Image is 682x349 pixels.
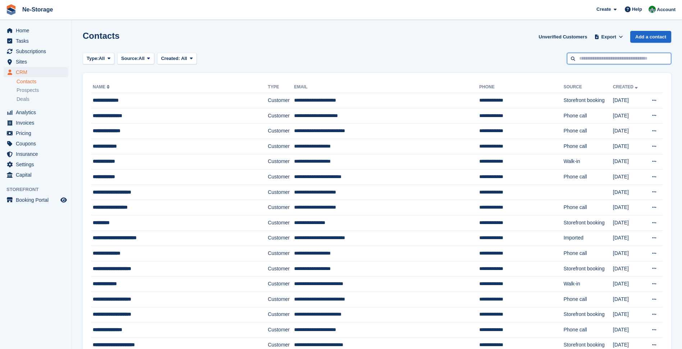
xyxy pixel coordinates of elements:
span: Source: [121,55,138,62]
span: Created: [161,56,180,61]
td: Storefront booking [563,215,613,231]
a: Ne-Storage [19,4,56,15]
span: Create [596,6,611,13]
td: Phone call [563,139,613,154]
span: Deals [17,96,29,103]
span: Subscriptions [16,46,59,56]
td: [DATE] [613,200,645,215]
td: Storefront booking [563,261,613,276]
a: Unverified Customers [536,31,590,43]
button: Type: All [83,53,114,65]
td: Customer [268,261,294,276]
a: Name [93,84,111,89]
span: Type: [87,55,99,62]
a: Created [613,84,639,89]
td: [DATE] [613,108,645,124]
td: Customer [268,307,294,322]
td: Customer [268,185,294,200]
td: [DATE] [613,322,645,338]
span: Invoices [16,118,59,128]
td: Customer [268,246,294,261]
span: All [139,55,145,62]
span: Pricing [16,128,59,138]
th: Type [268,82,294,93]
button: Source: All [117,53,154,65]
a: Contacts [17,78,68,85]
td: Storefront booking [563,307,613,322]
span: All [181,56,187,61]
td: Phone call [563,169,613,185]
span: Capital [16,170,59,180]
td: [DATE] [613,292,645,307]
td: Customer [268,108,294,124]
td: [DATE] [613,93,645,108]
a: Preview store [59,196,68,204]
td: Imported [563,231,613,246]
td: [DATE] [613,169,645,185]
td: [DATE] [613,276,645,292]
td: [DATE] [613,261,645,276]
a: menu [4,195,68,205]
button: Export [593,31,624,43]
td: [DATE] [613,215,645,231]
th: Source [563,82,613,93]
td: Phone call [563,108,613,124]
td: Storefront booking [563,93,613,108]
button: Created: All [157,53,197,65]
td: Customer [268,292,294,307]
span: Sites [16,57,59,67]
td: Phone call [563,124,613,139]
td: Customer [268,93,294,108]
a: menu [4,36,68,46]
td: Customer [268,124,294,139]
a: Prospects [17,87,68,94]
td: Phone call [563,246,613,261]
span: Export [601,33,616,41]
td: Customer [268,276,294,292]
span: Help [632,6,642,13]
td: Phone call [563,322,613,338]
a: menu [4,159,68,169]
a: menu [4,25,68,36]
td: Customer [268,322,294,338]
span: Storefront [6,186,72,193]
td: Customer [268,215,294,231]
span: CRM [16,67,59,77]
a: menu [4,118,68,128]
td: Phone call [563,292,613,307]
a: menu [4,57,68,67]
td: Walk-in [563,154,613,169]
td: [DATE] [613,124,645,139]
a: Add a contact [630,31,671,43]
img: stora-icon-8386f47178a22dfd0bd8f6a31ec36ba5ce8667c1dd55bd0f319d3a0aa187defe.svg [6,4,17,15]
h1: Contacts [83,31,120,41]
td: [DATE] [613,139,645,154]
td: Walk-in [563,276,613,292]
td: Customer [268,231,294,246]
a: menu [4,139,68,149]
span: Analytics [16,107,59,117]
td: [DATE] [613,154,645,169]
span: Booking Portal [16,195,59,205]
a: menu [4,128,68,138]
span: Settings [16,159,59,169]
img: Charlotte Nesbitt [649,6,656,13]
td: Customer [268,154,294,169]
span: Prospects [17,87,39,94]
span: Account [657,6,676,13]
span: Insurance [16,149,59,159]
a: menu [4,107,68,117]
th: Email [294,82,479,93]
a: menu [4,149,68,159]
td: [DATE] [613,185,645,200]
span: All [99,55,105,62]
span: Coupons [16,139,59,149]
td: [DATE] [613,246,645,261]
span: Tasks [16,36,59,46]
td: Customer [268,169,294,185]
td: Customer [268,200,294,215]
a: menu [4,170,68,180]
a: menu [4,67,68,77]
a: menu [4,46,68,56]
td: [DATE] [613,307,645,322]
